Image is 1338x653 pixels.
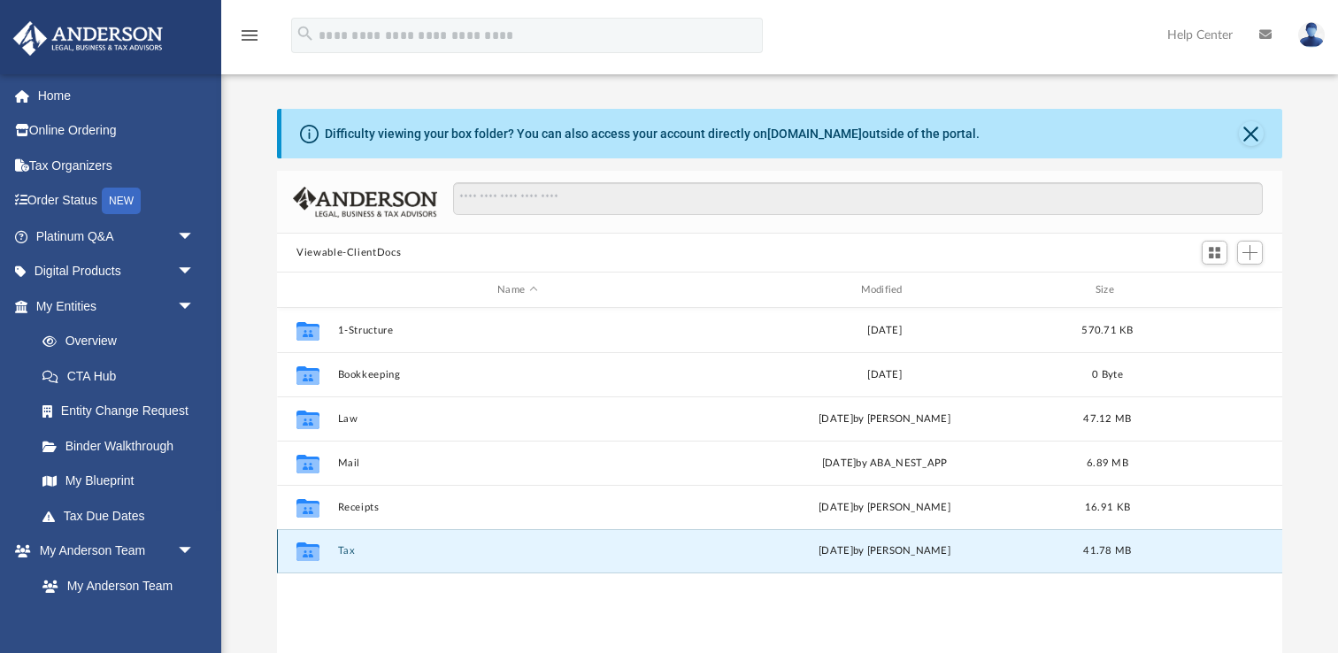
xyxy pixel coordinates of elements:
[705,367,1065,383] div: [DATE]
[12,254,221,289] a: Digital Productsarrow_drop_down
[338,413,697,425] button: Law
[1085,503,1130,512] span: 16.91 KB
[1239,121,1264,146] button: Close
[12,534,212,569] a: My Anderson Teamarrow_drop_down
[177,254,212,290] span: arrow_drop_down
[8,21,168,56] img: Anderson Advisors Platinum Portal
[705,543,1065,559] div: [DATE] by [PERSON_NAME]
[1092,370,1123,380] span: 0 Byte
[12,78,221,113] a: Home
[338,502,697,513] button: Receipts
[12,183,221,219] a: Order StatusNEW
[1084,546,1132,556] span: 41.78 MB
[239,34,260,46] a: menu
[1237,241,1264,265] button: Add
[337,282,697,298] div: Name
[102,188,141,214] div: NEW
[25,498,221,534] a: Tax Due Dates
[705,500,1065,516] div: [DATE] by [PERSON_NAME]
[12,219,221,254] a: Platinum Q&Aarrow_drop_down
[704,282,1065,298] div: Modified
[25,324,221,359] a: Overview
[12,113,221,149] a: Online Ordering
[296,245,401,261] button: Viewable-ClientDocs
[1084,414,1132,424] span: 47.12 MB
[1150,282,1274,298] div: id
[1202,241,1228,265] button: Switch to Grid View
[25,464,212,499] a: My Blueprint
[12,148,221,183] a: Tax Organizers
[1073,282,1143,298] div: Size
[338,369,697,380] button: Bookkeeping
[177,219,212,255] span: arrow_drop_down
[285,282,329,298] div: id
[239,25,260,46] i: menu
[338,457,697,469] button: Mail
[338,325,697,336] button: 1-Structure
[1081,326,1133,335] span: 570.71 KB
[705,411,1065,427] div: [DATE] by [PERSON_NAME]
[177,288,212,325] span: arrow_drop_down
[1298,22,1325,48] img: User Pic
[767,127,862,141] a: [DOMAIN_NAME]
[25,358,221,394] a: CTA Hub
[1087,458,1128,468] span: 6.89 MB
[25,428,221,464] a: Binder Walkthrough
[325,125,980,143] div: Difficulty viewing your box folder? You can also access your account directly on outside of the p...
[705,456,1065,472] div: [DATE] by ABA_NEST_APP
[453,182,1263,216] input: Search files and folders
[177,534,212,570] span: arrow_drop_down
[12,288,221,324] a: My Entitiesarrow_drop_down
[25,394,221,429] a: Entity Change Request
[296,24,315,43] i: search
[25,568,204,603] a: My Anderson Team
[705,323,1065,339] div: [DATE]
[338,545,697,557] button: Tax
